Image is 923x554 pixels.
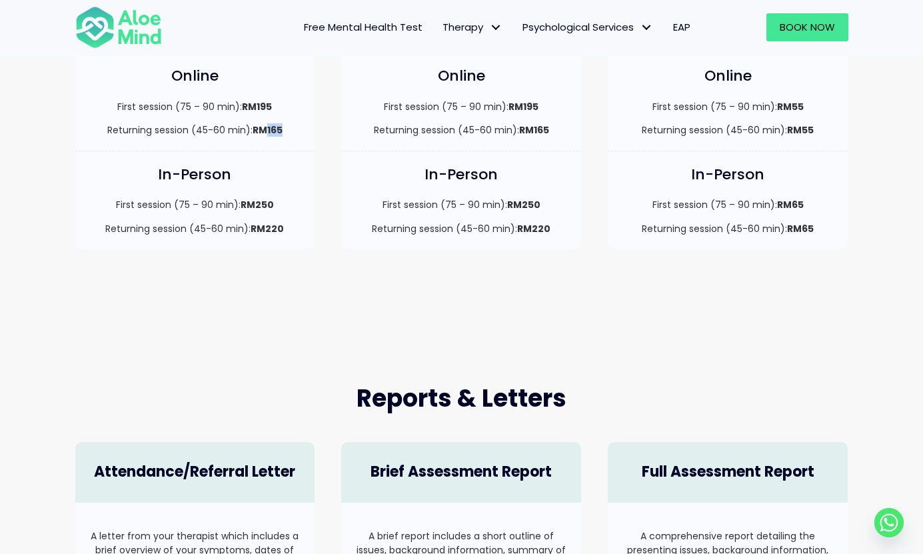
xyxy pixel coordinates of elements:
[443,20,502,34] span: Therapy
[89,66,302,87] h4: Online
[241,198,274,211] strong: RM250
[89,165,302,185] h4: In-Person
[89,198,302,211] p: First session (75 – 90 min):
[621,100,834,113] p: First session (75 – 90 min):
[519,123,549,137] strong: RM165
[512,13,663,41] a: Psychological ServicesPsychological Services: submenu
[433,13,512,41] a: TherapyTherapy: submenu
[89,123,302,137] p: Returning session (45-60 min):
[780,20,835,34] span: Book Now
[621,165,834,185] h4: In-Person
[874,508,904,537] a: Whatsapp
[89,100,302,113] p: First session (75 – 90 min):
[304,20,423,34] span: Free Mental Health Test
[621,66,834,87] h4: Online
[621,462,834,483] h4: Full Assessment Report
[75,5,162,49] img: Aloe mind Logo
[621,222,834,235] p: Returning session (45-60 min):
[355,222,568,235] p: Returning session (45-60 min):
[621,198,834,211] p: First session (75 – 90 min):
[777,100,804,113] strong: RM55
[355,165,568,185] h4: In-Person
[787,222,814,235] strong: RM65
[787,123,814,137] strong: RM55
[242,100,272,113] strong: RM195
[253,123,283,137] strong: RM165
[486,18,506,37] span: Therapy: submenu
[251,222,284,235] strong: RM220
[355,66,568,87] h4: Online
[179,13,700,41] nav: Menu
[355,100,568,113] p: First session (75 – 90 min):
[637,18,656,37] span: Psychological Services: submenu
[89,462,302,483] h4: Attendance/Referral Letter
[517,222,550,235] strong: RM220
[355,198,568,211] p: First session (75 – 90 min):
[89,222,302,235] p: Returning session (45-60 min):
[507,198,540,211] strong: RM250
[357,381,566,415] span: Reports & Letters
[522,20,653,34] span: Psychological Services
[355,462,568,483] h4: Brief Assessment Report
[777,198,804,211] strong: RM65
[355,123,568,137] p: Returning session (45-60 min):
[508,100,538,113] strong: RM195
[621,123,834,137] p: Returning session (45-60 min):
[673,20,690,34] span: EAP
[294,13,433,41] a: Free Mental Health Test
[663,13,700,41] a: EAP
[766,13,848,41] a: Book Now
